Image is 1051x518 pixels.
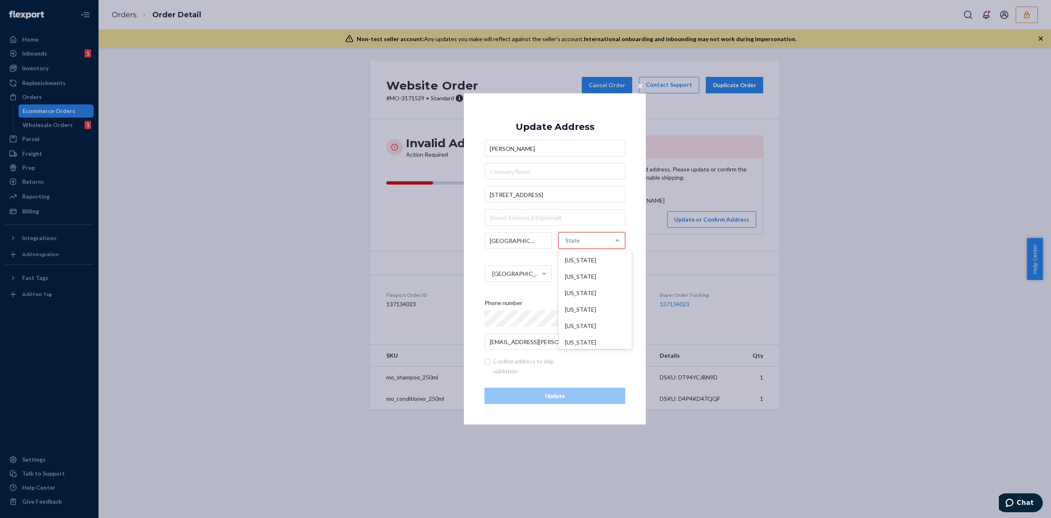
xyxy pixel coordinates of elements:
div: [US_STATE] [560,252,630,268]
input: Street Address 2 (Optional) [484,209,625,226]
iframe: Opens a widget where you can chat to one of our agents [999,493,1043,514]
div: [US_STATE] [560,285,630,301]
input: City [484,232,552,249]
div: Update [491,392,618,400]
span: × [637,79,643,92]
div: State [565,236,580,245]
input: Street Address [484,186,625,203]
div: Update Address [516,122,594,132]
div: [US_STATE] [560,301,630,318]
div: [US_STATE] [560,268,630,285]
span: Phone number [484,299,522,310]
input: Company Name [484,163,625,180]
input: First & Last Name [484,140,625,157]
button: Update [484,388,625,404]
div: [US_STATE] [560,318,630,334]
div: [US_STATE] [560,334,630,351]
input: Email (Only Required for International) [484,333,625,350]
div: [GEOGRAPHIC_DATA] [492,270,541,278]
